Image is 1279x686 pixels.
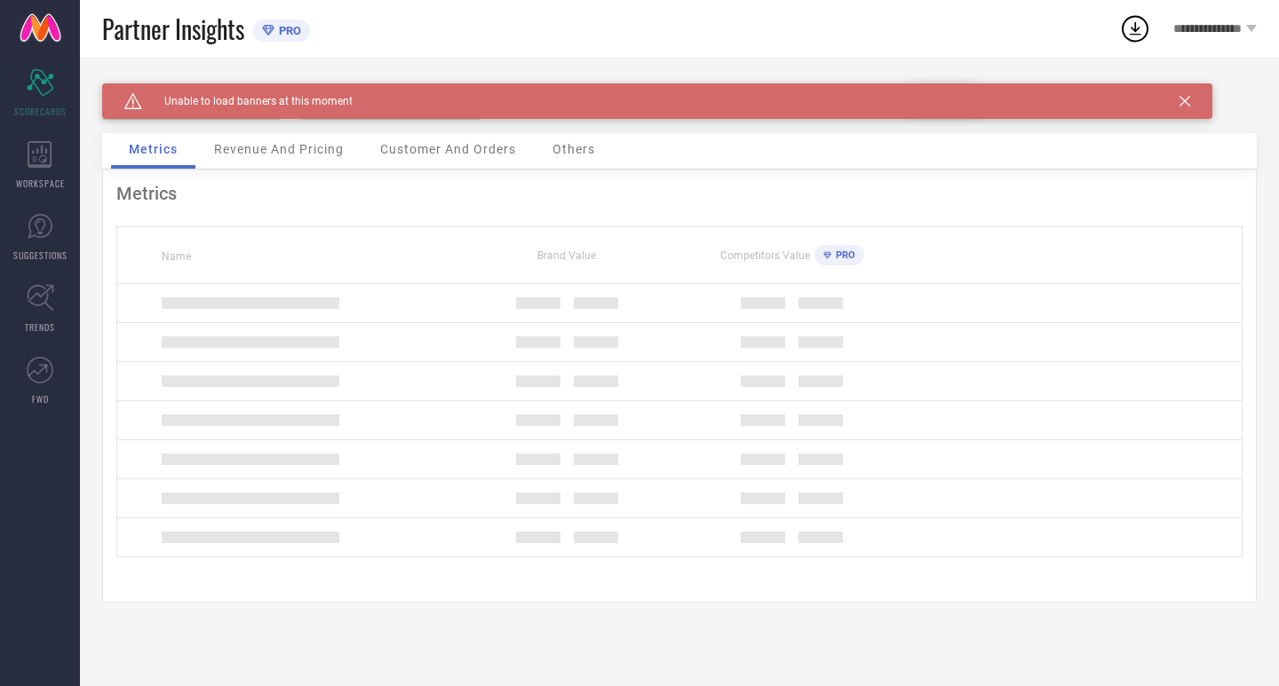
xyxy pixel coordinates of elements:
[537,249,596,262] span: Brand Value
[102,11,244,47] span: Partner Insights
[552,142,595,156] span: Others
[831,249,855,261] span: PRO
[25,320,55,334] span: TRENDS
[13,248,68,262] span: SUGGESTIONS
[14,105,67,118] span: SCORECARDS
[32,392,49,406] span: FWD
[116,183,1243,204] div: Metrics
[162,250,191,263] span: Name
[380,142,516,156] span: Customer And Orders
[214,142,344,156] span: Revenue And Pricing
[720,249,810,262] span: Competitors Value
[142,95,353,107] span: Unable to load banners at this moment
[1119,12,1151,44] div: Open download list
[102,83,280,96] div: Brand
[16,177,65,190] span: WORKSPACE
[274,24,301,37] span: PRO
[129,142,178,156] span: Metrics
